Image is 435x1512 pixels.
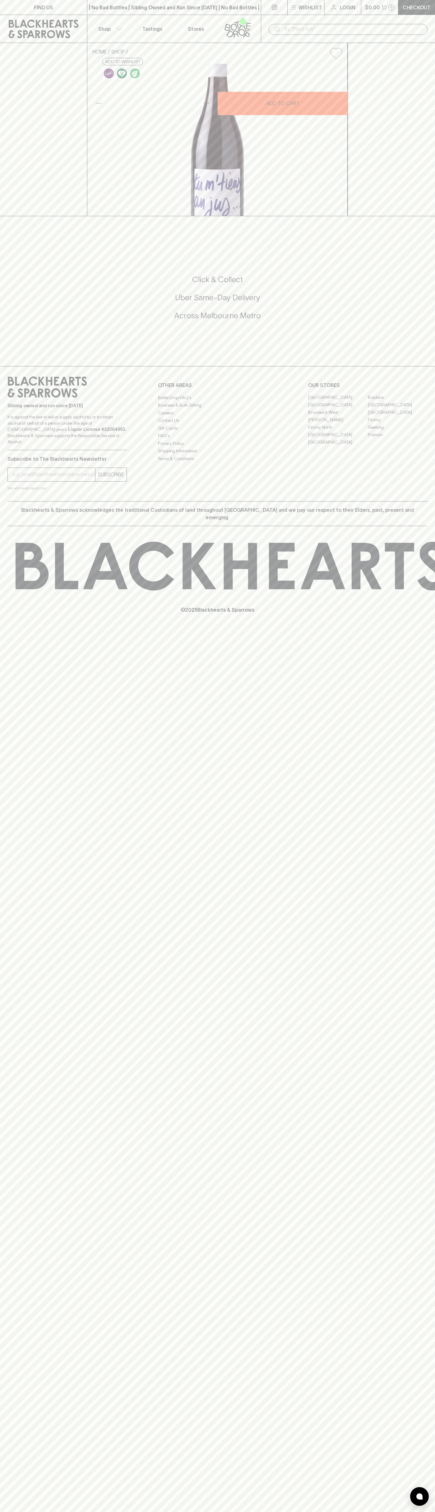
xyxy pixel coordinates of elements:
[368,409,428,416] a: [GEOGRAPHIC_DATA]
[12,506,423,521] p: Blackhearts & Sparrows acknowledges the traditional Custodians of land throughout [GEOGRAPHIC_DAT...
[7,403,127,409] p: Sibling owned and run since [DATE]
[158,394,277,401] a: Bottle Drop FAQ's
[416,1493,423,1500] img: bubble-icon
[158,409,277,417] a: Careers
[87,15,131,43] button: Shop
[128,67,141,80] a: Organic
[92,49,107,54] a: HOME
[158,381,277,389] p: OTHER AREAS
[368,401,428,409] a: [GEOGRAPHIC_DATA]
[298,4,322,11] p: Wishlist
[7,274,428,285] h5: Click & Collect
[158,402,277,409] a: Business & Bulk Gifting
[308,424,368,431] a: Fitzroy North
[102,67,115,80] a: Some may call it natural, others minimum intervention, either way, it’s hands off & maybe even a ...
[340,4,355,11] p: Login
[34,4,53,11] p: FIND US
[403,4,431,11] p: Checkout
[111,49,125,54] a: SHOP
[12,469,95,479] input: e.g. jane@blackheartsandsparrows.com.au
[218,92,348,115] button: ADD TO CART
[284,24,423,34] input: Try "Pinot noir"
[158,447,277,455] a: Shipping Information
[390,6,393,9] p: 0
[308,381,428,389] p: OUR STORES
[7,414,127,445] p: It is against the law to sell or supply alcohol to, or to obtain alcohol on behalf of a person un...
[158,417,277,424] a: Contact Us
[98,471,124,478] p: SUBSCRIBE
[7,292,428,303] h5: Uber Same-Day Delivery
[158,432,277,440] a: FAQ's
[102,58,143,65] button: Add to wishlist
[131,15,174,43] a: Tastings
[368,424,428,431] a: Geelong
[368,394,428,401] a: Braddon
[308,439,368,446] a: [GEOGRAPHIC_DATA]
[68,427,125,432] strong: Liquor License #32064953
[308,401,368,409] a: [GEOGRAPHIC_DATA]
[158,440,277,447] a: Privacy Policy
[368,416,428,424] a: Fitzroy
[308,416,368,424] a: [PERSON_NAME]
[7,485,127,491] p: We will never spam you
[308,431,368,439] a: [GEOGRAPHIC_DATA]
[95,468,127,481] button: SUBSCRIBE
[158,424,277,432] a: Gift Cards
[87,64,347,216] img: 26821.png
[328,45,345,61] button: Add to wishlist
[368,431,428,439] a: Prahran
[104,68,114,78] img: Lo-Fi
[188,25,204,33] p: Stores
[308,409,368,416] a: Brunswick West
[115,67,128,80] a: Made without the use of any animal products.
[158,455,277,462] a: Terms & Conditions
[266,100,299,107] p: ADD TO CART
[7,250,428,354] div: Call to action block
[365,4,380,11] p: $0.00
[308,394,368,401] a: [GEOGRAPHIC_DATA]
[130,68,140,78] img: Organic
[117,68,127,78] img: Vegan
[174,15,218,43] a: Stores
[98,25,111,33] p: Shop
[7,455,127,463] p: Subscribe to The Blackhearts Newsletter
[142,25,162,33] p: Tastings
[7,310,428,321] h5: Across Melbourne Metro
